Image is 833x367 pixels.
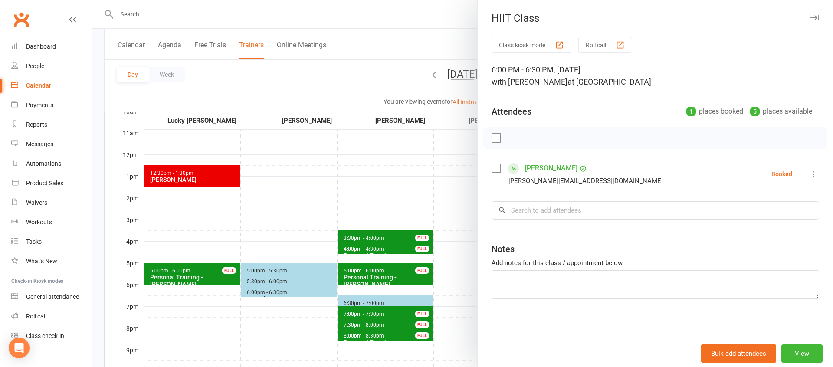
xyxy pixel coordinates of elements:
div: Dashboard [26,43,56,50]
a: General attendance kiosk mode [11,287,92,307]
div: Messages [26,141,53,147]
a: Product Sales [11,174,92,193]
a: Calendar [11,76,92,95]
div: Reports [26,121,47,128]
div: Open Intercom Messenger [9,338,30,358]
div: General attendance [26,293,79,300]
div: What's New [26,258,57,265]
a: Messages [11,134,92,154]
div: places available [750,105,812,118]
div: Add notes for this class / appointment below [492,258,819,268]
div: 5 [750,107,760,116]
button: Bulk add attendees [701,344,776,363]
a: Payments [11,95,92,115]
button: Roll call [578,37,632,53]
div: places booked [686,105,743,118]
a: Class kiosk mode [11,326,92,346]
div: 6:00 PM - 6:30 PM, [DATE] [492,64,819,88]
a: Workouts [11,213,92,232]
button: Class kiosk mode [492,37,571,53]
div: Waivers [26,199,47,206]
a: Dashboard [11,37,92,56]
a: Tasks [11,232,92,252]
div: Class check-in [26,332,64,339]
div: Tasks [26,238,42,245]
div: Payments [26,102,53,108]
a: Roll call [11,307,92,326]
div: [PERSON_NAME][EMAIL_ADDRESS][DOMAIN_NAME] [508,175,663,187]
div: Automations [26,160,61,167]
div: Calendar [26,82,51,89]
div: Attendees [492,105,531,118]
a: People [11,56,92,76]
span: with [PERSON_NAME] [492,77,567,86]
a: Reports [11,115,92,134]
div: 1 [686,107,696,116]
a: Automations [11,154,92,174]
div: Roll call [26,313,46,320]
div: Notes [492,243,515,255]
div: Workouts [26,219,52,226]
a: [PERSON_NAME] [525,161,577,175]
button: View [781,344,823,363]
a: Clubworx [10,9,32,30]
a: Waivers [11,193,92,213]
span: at [GEOGRAPHIC_DATA] [567,77,651,86]
div: HIIT Class [478,12,833,24]
div: Product Sales [26,180,63,187]
input: Search to add attendees [492,201,819,220]
div: People [26,62,44,69]
a: What's New [11,252,92,271]
div: Booked [771,171,792,177]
